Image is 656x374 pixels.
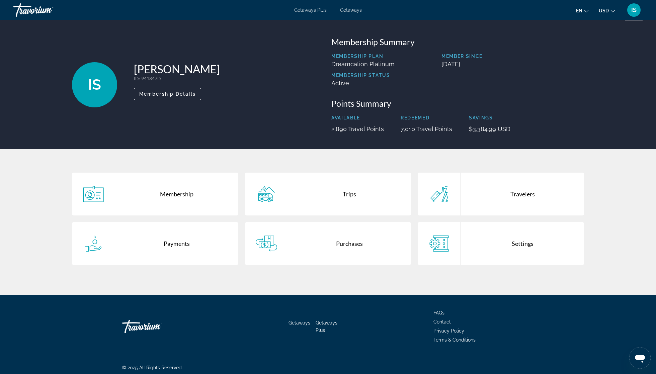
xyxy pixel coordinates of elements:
a: Membership Details [134,89,201,97]
button: Change currency [599,6,615,15]
a: Membership [72,173,238,215]
a: Getaways [289,320,310,325]
div: Settings [461,222,584,265]
span: IS [631,7,637,13]
div: Payments [115,222,238,265]
div: Purchases [288,222,411,265]
a: Payments [72,222,238,265]
p: [DATE] [441,61,584,68]
h3: Membership Summary [331,37,584,47]
span: ID [134,76,139,81]
a: Getaways Plus [316,320,337,333]
a: Purchases [245,222,411,265]
div: Membership [115,173,238,215]
a: Travelers [418,173,584,215]
a: Go Home [122,316,189,337]
p: 2,890 Travel Points [331,125,384,132]
span: Membership Details [139,91,196,97]
a: Getaways Plus [294,7,327,13]
p: Member Since [441,54,584,59]
button: User Menu [625,3,643,17]
p: : 941847D [134,76,220,81]
button: Membership Details [134,88,201,100]
iframe: Button to launch messaging window [629,347,651,369]
p: Savings [469,115,510,120]
p: Available [331,115,384,120]
span: IS [88,76,101,93]
button: Change language [576,6,589,15]
p: Membership Plan [331,54,395,59]
a: Settings [418,222,584,265]
h1: [PERSON_NAME] [134,62,220,76]
div: Trips [288,173,411,215]
a: FAQs [433,310,444,315]
p: Dreamcation Platinum [331,61,395,68]
div: Travelers [461,173,584,215]
a: Getaways [340,7,362,13]
p: Membership Status [331,73,395,78]
a: Contact [433,319,451,324]
a: Privacy Policy [433,328,464,334]
a: Travorium [13,1,80,19]
span: © 2025 All Rights Reserved. [122,365,183,370]
span: USD [599,8,609,13]
a: Trips [245,173,411,215]
h3: Points Summary [331,98,584,108]
p: 7,010 Travel Points [401,125,452,132]
p: $3,384.99 USD [469,125,510,132]
p: Redeemed [401,115,452,120]
span: en [576,8,582,13]
a: Terms & Conditions [433,337,476,343]
p: Active [331,80,395,87]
